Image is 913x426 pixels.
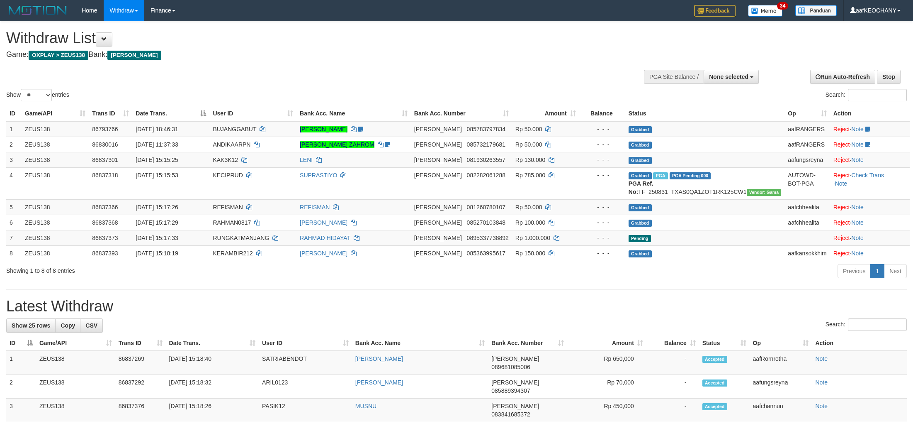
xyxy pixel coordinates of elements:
div: - - - [583,125,622,133]
td: 8 [6,245,22,261]
td: 5 [6,199,22,215]
span: Rp 50.000 [515,141,542,148]
img: MOTION_logo.png [6,4,69,17]
span: [DATE] 15:17:26 [136,204,178,211]
label: Search: [826,318,907,331]
span: Copy 085270103848 to clipboard [467,219,505,226]
a: CSV [80,318,103,333]
span: [DATE] 15:18:19 [136,250,178,257]
td: aafkansokkhim [784,245,830,261]
a: Note [851,219,864,226]
span: 86837318 [92,172,118,179]
span: [DATE] 15:15:53 [136,172,178,179]
b: PGA Ref. No: [629,180,653,195]
td: - [646,375,699,399]
span: [PERSON_NAME] [491,355,539,362]
a: [PERSON_NAME] [355,379,403,386]
a: RAHMAD HIDAYAT [300,235,350,241]
span: Show 25 rows [12,322,50,329]
th: User ID: activate to sort column ascending [209,106,296,121]
td: aafungsreyna [750,375,812,399]
th: Bank Acc. Name: activate to sort column ascending [352,335,488,351]
td: ZEUS138 [22,215,89,230]
span: [DATE] 15:17:29 [136,219,178,226]
a: Reject [833,219,850,226]
span: 86837366 [92,204,118,211]
button: None selected [704,70,759,84]
div: - - - [583,171,622,179]
span: [PERSON_NAME] [414,141,462,148]
span: ANDIKAARPN [213,141,250,148]
a: Show 25 rows [6,318,56,333]
td: · [830,137,910,152]
span: Copy 085363995617 to clipboard [467,250,505,257]
a: Stop [877,70,901,84]
div: - - - [583,140,622,149]
td: 4 [6,167,22,199]
td: - [646,399,699,422]
a: Copy [55,318,80,333]
a: Reject [833,141,850,148]
td: 2 [6,375,36,399]
th: Date Trans.: activate to sort column descending [132,106,209,121]
a: Next [884,264,907,278]
td: ZEUS138 [22,152,89,167]
td: · [830,199,910,215]
td: Rp 450,000 [567,399,646,422]
span: BUJANGGABUT [213,126,256,132]
td: ZEUS138 [36,351,115,375]
div: - - - [583,156,622,164]
span: OXPLAY > ZEUS138 [29,51,88,60]
input: Search: [848,318,907,331]
span: KECIPRUD [213,172,243,179]
a: Reject [833,126,850,132]
span: Grabbed [629,126,652,133]
a: Reject [833,157,850,163]
a: Note [851,141,864,148]
a: REFISMAN [300,204,330,211]
a: Note [851,250,864,257]
td: · [830,121,910,137]
span: Marked by aafRornrotha [653,172,668,179]
span: Rp 1.000.000 [515,235,550,241]
div: - - - [583,203,622,211]
td: aafchhealita [784,199,830,215]
span: Copy 082282061288 to clipboard [467,172,505,179]
th: Bank Acc. Number: activate to sort column ascending [411,106,512,121]
td: 86837376 [115,399,166,422]
td: ZEUS138 [22,167,89,199]
span: RAHMAN0817 [213,219,251,226]
span: 86793766 [92,126,118,132]
span: Copy 089681085006 to clipboard [491,364,530,370]
td: · [830,215,910,230]
td: - [646,351,699,375]
th: ID: activate to sort column descending [6,335,36,351]
span: Rp 100.000 [515,219,545,226]
a: Reject [833,172,850,179]
span: 86830016 [92,141,118,148]
a: Reject [833,250,850,257]
span: Rp 50.000 [515,126,542,132]
img: panduan.png [795,5,837,16]
span: PGA Pending [670,172,711,179]
span: Copy 085783797834 to clipboard [467,126,505,132]
td: AUTOWD-BOT-PGA [784,167,830,199]
td: 1 [6,121,22,137]
td: aafRornrotha [750,351,812,375]
a: Note [851,204,864,211]
td: ZEUS138 [36,375,115,399]
span: Copy 081260780107 to clipboard [467,204,505,211]
td: 86837292 [115,375,166,399]
span: Rp 785.000 [515,172,545,179]
td: · [830,152,910,167]
div: - - - [583,249,622,257]
span: Grabbed [629,157,652,164]
span: Copy 083841685372 to clipboard [491,411,530,418]
th: Amount: activate to sort column ascending [567,335,646,351]
td: ZEUS138 [22,245,89,261]
span: Grabbed [629,172,652,179]
span: [PERSON_NAME] [107,51,161,60]
span: [PERSON_NAME] [414,235,462,241]
span: Accepted [702,403,727,410]
select: Showentries [21,89,52,101]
